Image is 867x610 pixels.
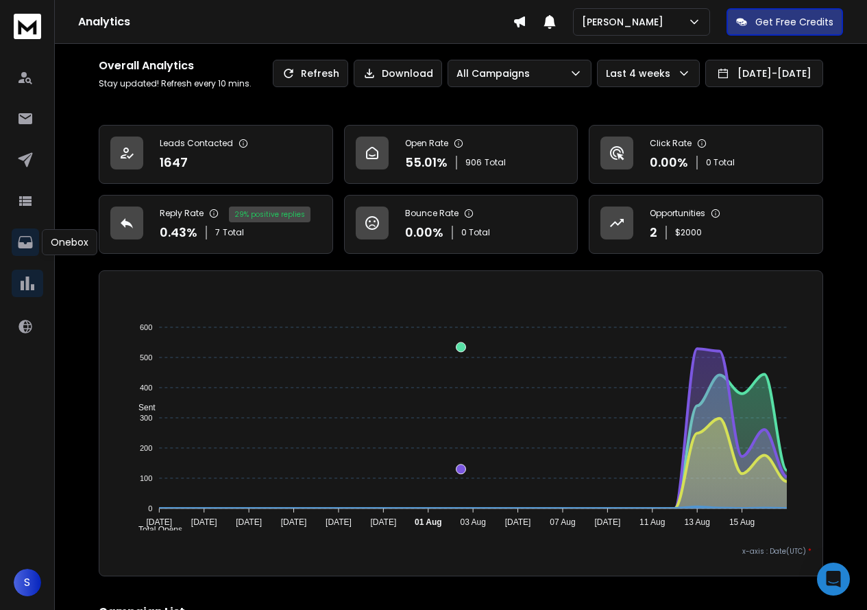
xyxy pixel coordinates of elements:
[140,353,152,362] tspan: 500
[344,125,578,184] a: Open Rate55.01%906Total
[582,15,669,29] p: [PERSON_NAME]
[160,208,204,219] p: Reply Rate
[140,384,152,392] tspan: 400
[485,157,506,168] span: Total
[344,195,578,254] a: Bounce Rate0.00%0 Total
[461,227,490,238] p: 0 Total
[705,60,823,87] button: [DATE]-[DATE]
[140,444,152,452] tspan: 200
[99,58,252,74] h1: Overall Analytics
[148,504,152,513] tspan: 0
[146,517,172,527] tspan: [DATE]
[650,138,692,149] p: Click Rate
[595,517,621,527] tspan: [DATE]
[639,517,665,527] tspan: 11 Aug
[14,569,41,596] button: S
[589,125,823,184] a: Click Rate0.00%0 Total
[505,517,531,527] tspan: [DATE]
[128,403,156,412] span: Sent
[128,525,182,535] span: Total Opens
[140,474,152,482] tspan: 100
[606,67,676,80] p: Last 4 weeks
[465,157,482,168] span: 906
[817,563,850,596] div: Open Intercom Messenger
[229,207,310,222] div: 29 % positive replies
[110,546,811,556] p: x-axis : Date(UTC)
[99,78,252,89] p: Stay updated! Refresh every 10 mins.
[405,153,448,172] p: 55.01 %
[405,208,459,219] p: Bounce Rate
[405,138,448,149] p: Open Rate
[140,414,152,422] tspan: 300
[191,517,217,527] tspan: [DATE]
[160,153,188,172] p: 1647
[280,517,306,527] tspan: [DATE]
[706,157,735,168] p: 0 Total
[301,67,339,80] p: Refresh
[650,208,705,219] p: Opportunities
[726,8,843,36] button: Get Free Credits
[415,517,442,527] tspan: 01 Aug
[550,517,575,527] tspan: 07 Aug
[685,517,710,527] tspan: 13 Aug
[236,517,262,527] tspan: [DATE]
[160,138,233,149] p: Leads Contacted
[460,517,485,527] tspan: 03 Aug
[273,60,348,87] button: Refresh
[140,323,152,331] tspan: 600
[456,67,535,80] p: All Campaigns
[650,153,688,172] p: 0.00 %
[354,60,442,87] button: Download
[729,517,755,527] tspan: 15 Aug
[215,227,220,238] span: 7
[755,15,833,29] p: Get Free Credits
[589,195,823,254] a: Opportunities2$2000
[99,125,333,184] a: Leads Contacted1647
[14,14,41,39] img: logo
[42,229,97,255] div: Onebox
[650,223,657,242] p: 2
[326,517,352,527] tspan: [DATE]
[382,67,433,80] p: Download
[675,227,702,238] p: $ 2000
[405,223,443,242] p: 0.00 %
[160,223,197,242] p: 0.43 %
[370,517,396,527] tspan: [DATE]
[78,14,513,30] h1: Analytics
[99,195,333,254] a: Reply Rate0.43%7Total29% positive replies
[223,227,244,238] span: Total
